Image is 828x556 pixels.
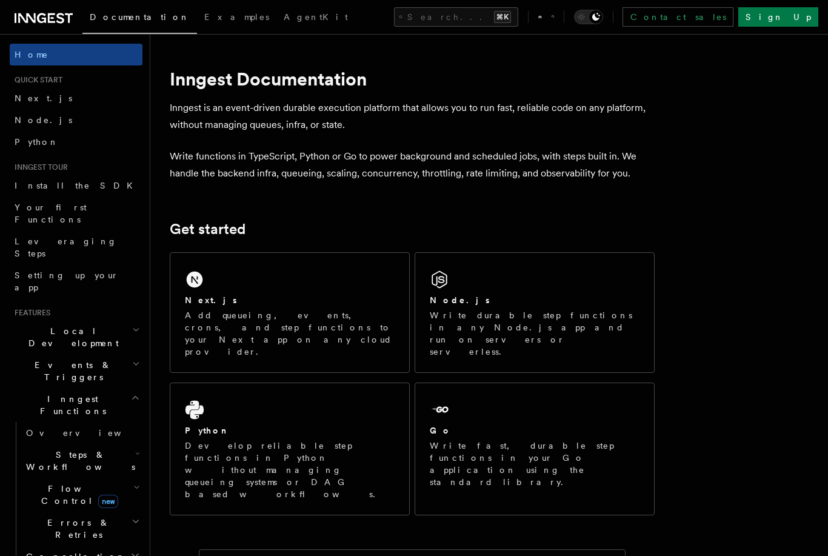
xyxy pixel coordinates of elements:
a: Node.jsWrite durable step functions in any Node.js app and run on servers or serverless. [415,252,655,373]
a: Sign Up [738,7,818,27]
span: new [98,495,118,508]
a: Your first Functions [10,196,142,230]
a: Next.js [10,87,142,109]
a: Node.js [10,109,142,131]
a: Install the SDK [10,175,142,196]
span: Your first Functions [15,203,87,224]
p: Write fast, durable step functions in your Go application using the standard library. [430,440,639,488]
span: Flow Control [21,483,133,507]
a: PythonDevelop reliable step functions in Python without managing queueing systems or DAG based wo... [170,383,410,515]
span: Quick start [10,75,62,85]
span: Documentation [90,12,190,22]
span: Local Development [10,325,132,349]
span: AgentKit [284,12,348,22]
a: Get started [170,221,245,238]
span: Features [10,308,50,318]
button: Flow Controlnew [21,478,142,512]
span: Node.js [15,115,72,125]
a: AgentKit [276,4,355,33]
kbd: ⌘K [494,11,511,23]
span: Python [15,137,59,147]
button: Inngest Functions [10,388,142,422]
a: Contact sales [623,7,733,27]
p: Inngest is an event-driven durable execution platform that allows you to run fast, reliable code ... [170,99,655,133]
a: GoWrite fast, durable step functions in your Go application using the standard library. [415,383,655,515]
a: Leveraging Steps [10,230,142,264]
a: Next.jsAdd queueing, events, crons, and step functions to your Next app on any cloud provider. [170,252,410,373]
button: Toggle dark mode [574,10,603,24]
a: Setting up your app [10,264,142,298]
button: Steps & Workflows [21,444,142,478]
button: Local Development [10,320,142,354]
h2: Node.js [430,294,490,306]
span: Leveraging Steps [15,236,117,258]
p: Develop reliable step functions in Python without managing queueing systems or DAG based workflows. [185,440,395,500]
button: Errors & Retries [21,512,142,546]
p: Write durable step functions in any Node.js app and run on servers or serverless. [430,309,639,358]
button: Events & Triggers [10,354,142,388]
a: Python [10,131,142,153]
button: Search...⌘K [394,7,518,27]
span: Overview [26,428,151,438]
span: Examples [204,12,269,22]
a: Examples [197,4,276,33]
a: Overview [21,422,142,444]
span: Next.js [15,93,72,103]
a: Home [10,44,142,65]
h2: Python [185,424,230,437]
p: Add queueing, events, crons, and step functions to your Next app on any cloud provider. [185,309,395,358]
span: Errors & Retries [21,517,132,541]
h1: Inngest Documentation [170,68,655,90]
span: Install the SDK [15,181,140,190]
span: Home [15,49,48,61]
h2: Go [430,424,452,437]
span: Steps & Workflows [21,449,135,473]
span: Events & Triggers [10,359,132,383]
h2: Next.js [185,294,237,306]
a: Documentation [82,4,197,34]
p: Write functions in TypeScript, Python or Go to power background and scheduled jobs, with steps bu... [170,148,655,182]
span: Inngest tour [10,162,68,172]
span: Inngest Functions [10,393,131,417]
span: Setting up your app [15,270,119,292]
